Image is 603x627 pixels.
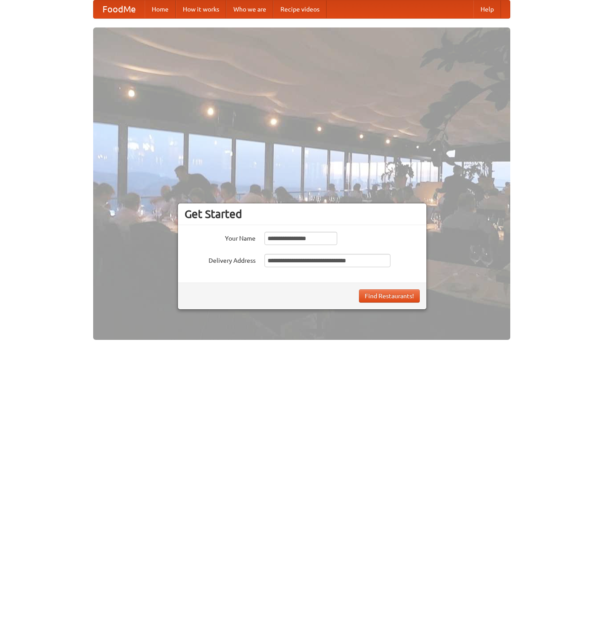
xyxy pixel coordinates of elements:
h3: Get Started [185,207,420,221]
a: Home [145,0,176,18]
a: Recipe videos [273,0,327,18]
a: Help [473,0,501,18]
a: How it works [176,0,226,18]
a: Who we are [226,0,273,18]
label: Your Name [185,232,256,243]
button: Find Restaurants! [359,289,420,303]
a: FoodMe [94,0,145,18]
label: Delivery Address [185,254,256,265]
